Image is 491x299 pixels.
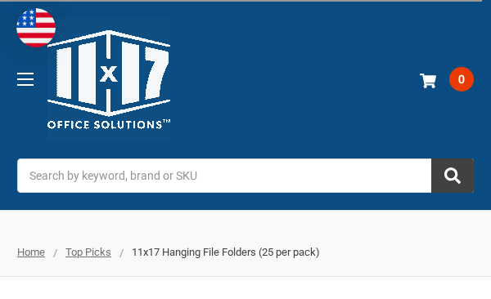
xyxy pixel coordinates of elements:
img: 11x17.com [47,18,170,141]
a: Home [17,246,45,258]
input: Search by keyword, brand or SKU [17,158,474,193]
img: duty and tax information for United States [16,8,56,47]
span: Toggle menu [17,78,34,80]
a: 0 [416,58,474,100]
a: Toggle menu [2,56,47,101]
a: Top Picks [65,246,111,258]
span: 0 [449,67,474,91]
